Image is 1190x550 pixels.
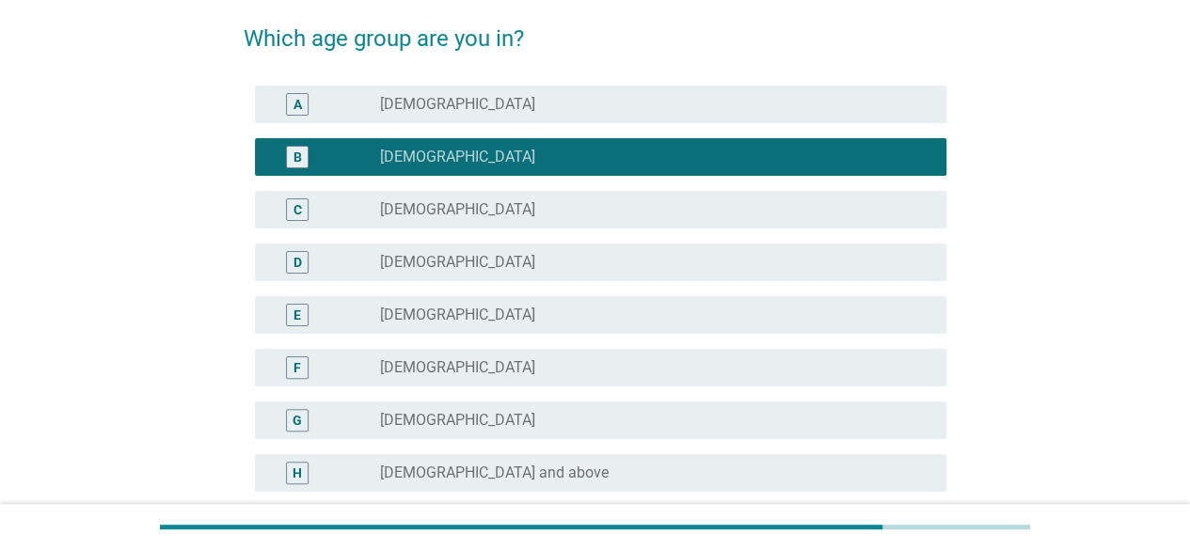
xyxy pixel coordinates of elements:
div: F [294,357,301,377]
div: E [294,305,301,324]
div: G [293,410,302,430]
label: [DEMOGRAPHIC_DATA] [380,358,535,377]
label: [DEMOGRAPHIC_DATA] and above [380,464,609,482]
div: D [294,252,302,272]
label: [DEMOGRAPHIC_DATA] [380,253,535,272]
label: [DEMOGRAPHIC_DATA] [380,411,535,430]
div: C [294,199,302,219]
div: H [293,463,302,482]
label: [DEMOGRAPHIC_DATA] [380,95,535,114]
div: B [294,147,302,166]
h2: Which age group are you in? [244,3,946,55]
div: A [294,94,302,114]
label: [DEMOGRAPHIC_DATA] [380,148,535,166]
label: [DEMOGRAPHIC_DATA] [380,200,535,219]
label: [DEMOGRAPHIC_DATA] [380,306,535,324]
